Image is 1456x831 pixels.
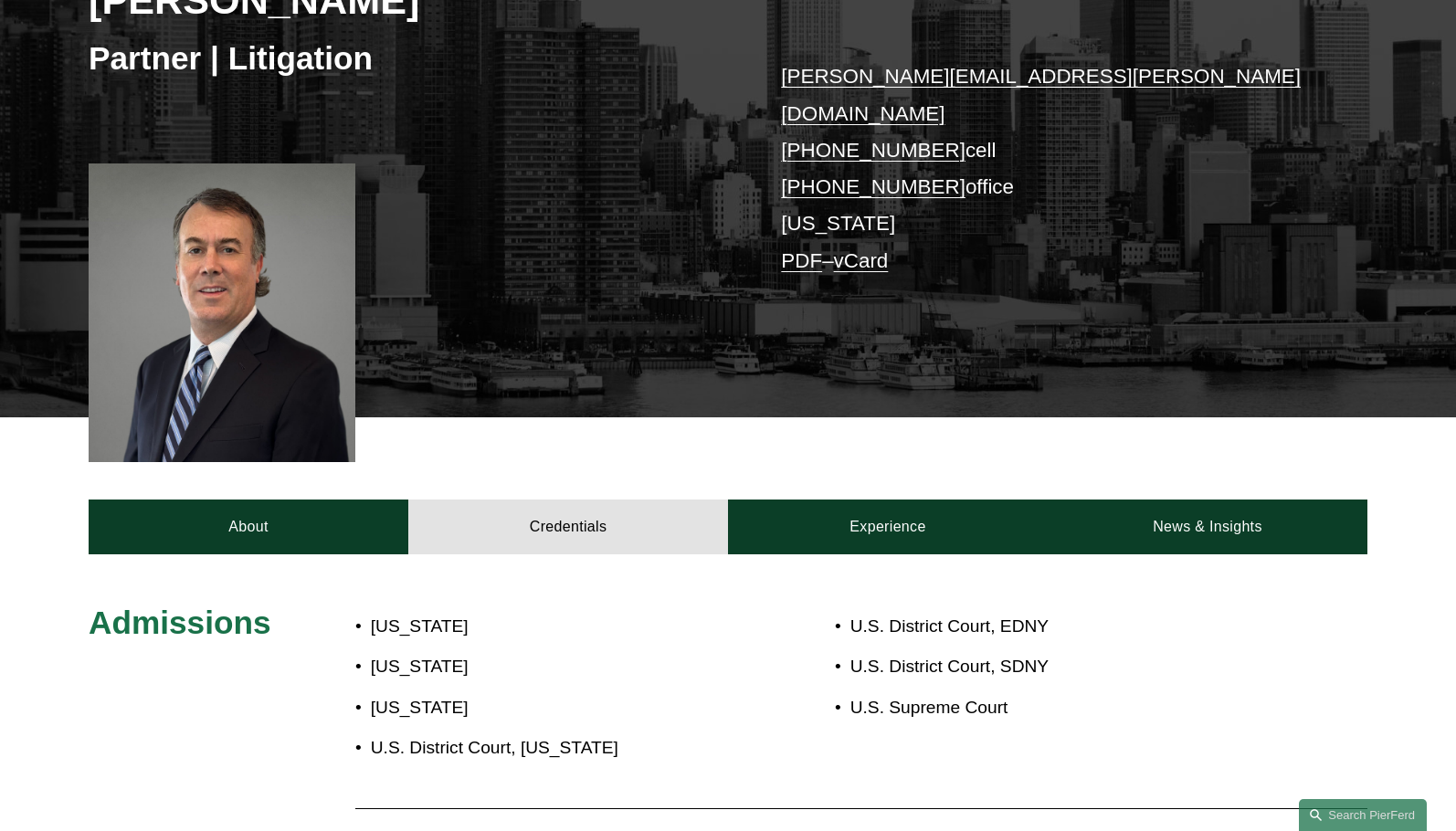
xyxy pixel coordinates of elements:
[371,651,728,683] p: [US_STATE]
[781,249,822,272] a: PDF
[850,692,1261,724] p: U.S. Supreme Court
[781,65,1301,124] a: [PERSON_NAME][EMAIL_ADDRESS][PERSON_NAME][DOMAIN_NAME]
[89,500,408,554] a: About
[371,611,728,643] p: [US_STATE]
[850,651,1261,683] p: U.S. District Court, SDNY
[371,732,728,764] p: U.S. District Court, [US_STATE]
[1048,500,1367,554] a: News & Insights
[781,175,965,198] a: [PHONE_NUMBER]
[728,500,1048,554] a: Experience
[408,500,728,554] a: Credentials
[834,249,889,272] a: vCard
[371,692,728,724] p: [US_STATE]
[850,611,1261,643] p: U.S. District Court, EDNY
[89,605,270,640] span: Admissions
[1299,799,1427,831] a: Search this site
[781,58,1314,279] p: cell office [US_STATE] –
[781,139,965,162] a: [PHONE_NUMBER]
[89,38,728,79] h3: Partner | Litigation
